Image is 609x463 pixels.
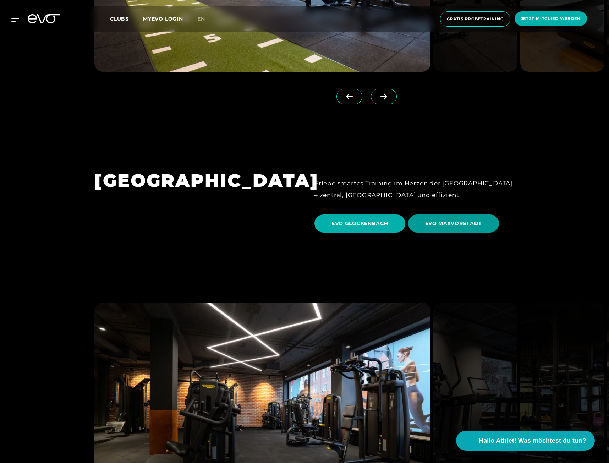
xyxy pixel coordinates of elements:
[314,178,515,201] div: Erlebe smartes Training im Herzen der [GEOGRAPHIC_DATA] – zentral, [GEOGRAPHIC_DATA] und effizient.
[197,15,214,23] a: en
[447,16,504,22] span: Gratis Probetraining
[110,15,143,22] a: Clubs
[197,16,205,22] span: en
[94,169,295,192] h1: [GEOGRAPHIC_DATA]
[408,209,502,238] a: EVO MAXVORSTADT
[110,16,129,22] span: Clubs
[521,16,581,22] span: Jetzt Mitglied werden
[456,431,595,451] button: Hallo Athlet! Was möchtest du tun?
[438,11,512,27] a: Gratis Probetraining
[331,220,388,227] span: EVO GLOCKENBACH
[314,209,408,238] a: EVO GLOCKENBACH
[512,11,589,27] a: Jetzt Mitglied werden
[479,436,586,446] span: Hallo Athlet! Was möchtest du tun?
[425,220,482,227] span: EVO MAXVORSTADT
[143,16,183,22] a: MYEVO LOGIN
